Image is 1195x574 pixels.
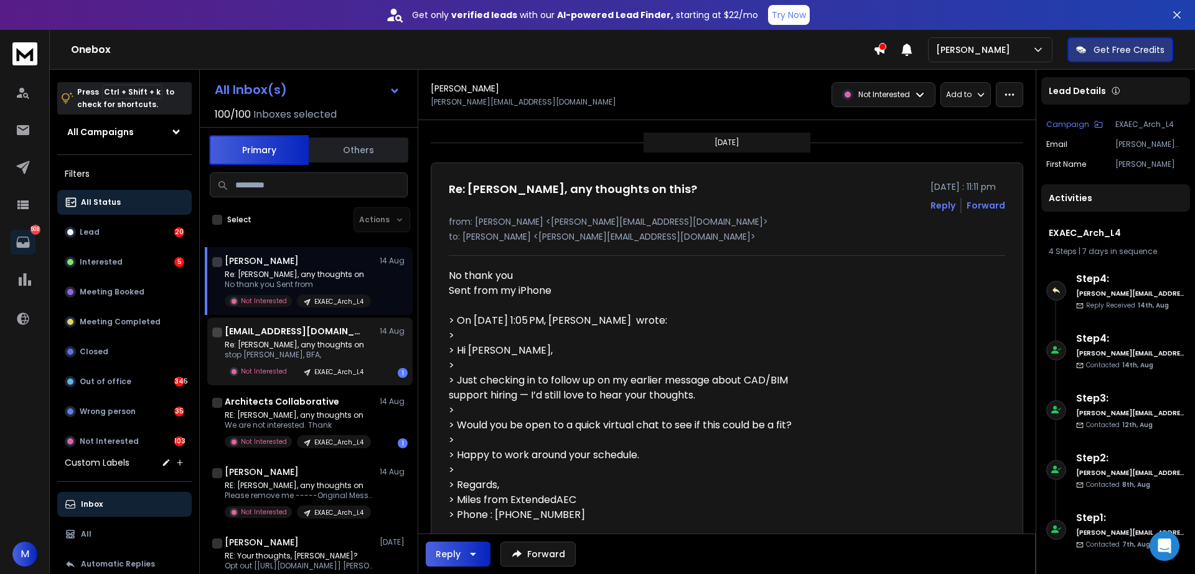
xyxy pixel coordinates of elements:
button: M [12,542,37,567]
div: Open Intercom Messenger [1150,531,1179,561]
button: Closed [57,339,192,364]
p: 14 Aug [380,467,408,477]
p: Contacted [1086,480,1150,489]
p: Try Now [772,9,806,21]
p: No thank you Sent from [225,280,371,289]
p: Contacted [1086,420,1153,430]
p: Contacted [1086,540,1150,549]
span: 8th, Aug [1122,480,1150,489]
p: Email [1046,139,1067,149]
button: Reply [426,542,490,567]
div: 1 [398,368,408,378]
button: All Campaigns [57,120,192,144]
p: Lead [80,227,100,237]
p: Press to check for shortcuts. [77,86,174,111]
h6: Step 4 : [1076,331,1185,346]
div: Forward [967,199,1005,212]
p: RE: [PERSON_NAME], any thoughts on [225,410,371,420]
p: [PERSON_NAME][EMAIL_ADDRESS][DOMAIN_NAME] [431,97,616,107]
h6: [PERSON_NAME][EMAIL_ADDRESS][DOMAIN_NAME] [1076,289,1185,298]
h3: Custom Labels [65,456,129,469]
button: Try Now [768,5,810,25]
div: 103 [174,436,184,446]
span: 4 Steps [1049,246,1077,256]
h1: Architects Collaborative [225,395,339,408]
h6: [PERSON_NAME][EMAIL_ADDRESS][DOMAIN_NAME] [1076,408,1185,418]
p: [PERSON_NAME][EMAIL_ADDRESS][DOMAIN_NAME] [1115,139,1185,149]
p: [DATE] [380,537,408,547]
p: EXAEC_Arch_L4 [314,438,363,447]
div: 5 [174,257,184,267]
p: Campaign [1046,120,1089,129]
span: 12th, Aug [1122,420,1153,430]
p: Automatic Replies [81,559,155,569]
img: logo [12,42,37,65]
p: Wrong person [80,407,136,416]
p: [PERSON_NAME] [1115,159,1185,169]
p: RE: [PERSON_NAME], any thoughts on [225,481,374,491]
span: 14th, Aug [1122,360,1153,370]
p: Get Free Credits [1094,44,1165,56]
div: | [1049,247,1183,256]
div: Activities [1041,184,1190,212]
p: Out of office [80,377,131,387]
strong: verified leads [451,9,517,21]
button: Inbox [57,492,192,517]
p: 14 Aug [380,326,408,336]
h6: Step 1 : [1076,510,1185,525]
p: We are not interested. Thank [225,420,371,430]
p: Please remove me -----Original Message----- [225,491,374,501]
button: All [57,522,192,547]
h1: Onebox [71,42,873,57]
h1: [PERSON_NAME] [225,536,299,548]
h1: All Inbox(s) [215,83,287,96]
p: Re: [PERSON_NAME], any thoughts on [225,270,371,280]
p: 508 [30,225,40,235]
button: Get Free Credits [1067,37,1173,62]
div: 1 [398,438,408,448]
p: to: [PERSON_NAME] <[PERSON_NAME][EMAIL_ADDRESS][DOMAIN_NAME]> [449,230,1005,243]
h6: [PERSON_NAME][EMAIL_ADDRESS][DOMAIN_NAME] [1076,349,1185,358]
p: First Name [1046,159,1086,169]
span: 14th, Aug [1138,301,1169,310]
h6: Step 3 : [1076,391,1185,406]
button: Wrong person35 [57,399,192,424]
p: EXAEC_Arch_L4 [314,508,363,517]
p: 14 Aug [380,256,408,266]
h3: Filters [57,165,192,182]
h6: [PERSON_NAME][EMAIL_ADDRESS][DOMAIN_NAME] [1076,468,1185,478]
button: Lead20 [57,220,192,245]
button: Meeting Completed [57,309,192,334]
p: Reply Received [1086,301,1169,310]
h1: Re: [PERSON_NAME], any thoughts on this? [449,181,697,198]
button: Interested5 [57,250,192,275]
p: Get only with our starting at $22/mo [412,9,758,21]
button: Reply [930,199,955,212]
p: EXAEC_Arch_L4 [1115,120,1185,129]
p: Not Interested [241,296,287,306]
a: 508 [11,230,35,255]
p: stop [PERSON_NAME], BFA, [225,350,371,360]
h6: [PERSON_NAME][EMAIL_ADDRESS][DOMAIN_NAME] [1076,528,1185,537]
p: from: [PERSON_NAME] <[PERSON_NAME][EMAIL_ADDRESS][DOMAIN_NAME]> [449,215,1005,228]
p: 14 Aug [380,397,408,407]
strong: AI-powered Lead Finder, [557,9,673,21]
p: RE: Your thoughts, [PERSON_NAME]? [225,551,374,561]
p: All [81,529,91,539]
div: Reply [436,548,461,560]
h1: [PERSON_NAME] [225,466,299,478]
button: Primary [209,135,309,165]
h1: EXAEC_Arch_L4 [1049,227,1183,239]
p: Contacted [1086,360,1153,370]
label: Select [227,215,251,225]
span: 7th, Aug [1122,540,1150,549]
p: [PERSON_NAME] [936,44,1015,56]
button: Others [309,136,408,164]
p: Inbox [81,499,103,509]
p: EXAEC_Arch_L4 [314,297,363,306]
p: Not Interested [80,436,139,446]
p: Opt out [[URL][DOMAIN_NAME]] [PERSON_NAME] [225,561,374,571]
p: Lead Details [1049,85,1106,97]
